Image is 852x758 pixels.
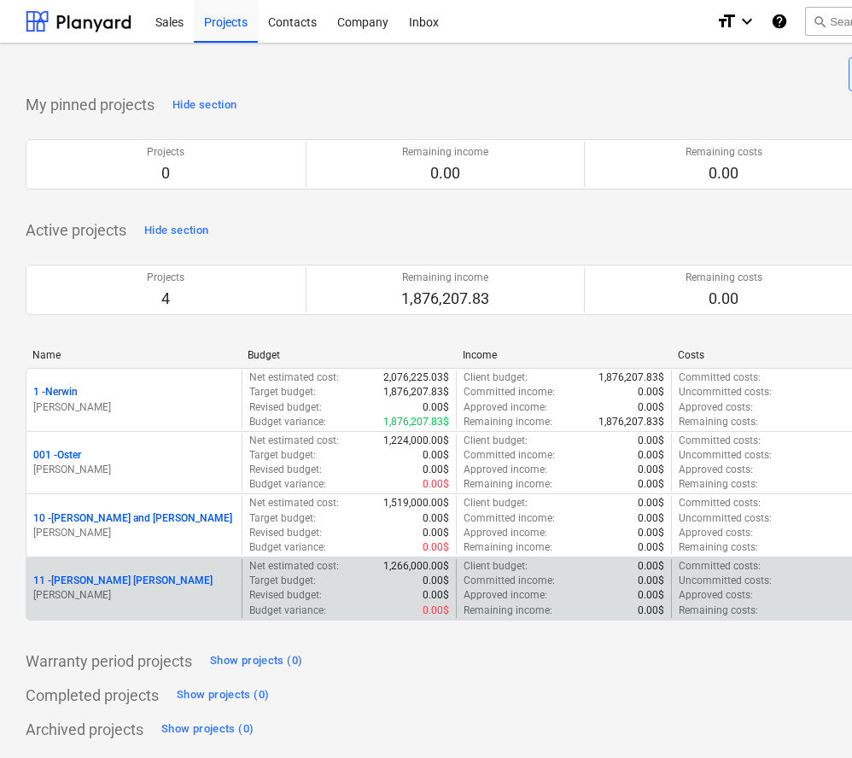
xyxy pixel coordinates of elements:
[249,477,326,492] p: Budget variance :
[638,400,664,415] p: 0.00$
[157,716,258,743] button: Show projects (0)
[172,96,236,115] div: Hide section
[33,385,235,414] div: 1 -Nerwin[PERSON_NAME]
[463,349,664,361] div: Income
[464,434,528,448] p: Client budget :
[33,400,235,415] p: [PERSON_NAME]
[147,289,184,309] p: 4
[464,496,528,510] p: Client budget :
[679,400,753,415] p: Approved costs :
[177,685,269,705] div: Show projects (0)
[33,511,232,526] p: 10 - [PERSON_NAME] and [PERSON_NAME]
[679,477,758,492] p: Remaining costs :
[33,588,235,603] p: [PERSON_NAME]
[249,559,339,574] p: Net estimated cost :
[679,496,761,510] p: Committed costs :
[464,400,547,415] p: Approved income :
[679,434,761,448] p: Committed costs :
[638,448,664,463] p: 0.00$
[716,11,737,32] i: format_size
[249,400,322,415] p: Revised budget :
[464,448,555,463] p: Committed income :
[168,91,241,119] button: Hide section
[33,385,78,399] p: 1 - Nerwin
[464,559,528,574] p: Client budget :
[423,448,449,463] p: 0.00$
[679,511,772,526] p: Uncommitted costs :
[383,434,449,448] p: 1,224,000.00$
[26,720,143,740] p: Archived projects
[147,163,184,184] p: 0
[686,289,762,309] p: 0.00
[249,463,322,477] p: Revised budget :
[33,511,235,540] div: 10 -[PERSON_NAME] and [PERSON_NAME][PERSON_NAME]
[33,574,213,588] p: 11 - [PERSON_NAME] [PERSON_NAME]
[249,385,316,399] p: Target budget :
[249,370,339,385] p: Net estimated cost :
[423,574,449,588] p: 0.00$
[249,540,326,555] p: Budget variance :
[423,540,449,555] p: 0.00$
[638,603,664,618] p: 0.00$
[423,588,449,603] p: 0.00$
[423,603,449,618] p: 0.00$
[638,511,664,526] p: 0.00$
[679,385,772,399] p: Uncommitted costs :
[464,540,552,555] p: Remaining income :
[464,588,547,603] p: Approved income :
[737,11,757,32] i: keyboard_arrow_down
[679,559,761,574] p: Committed costs :
[26,95,155,115] p: My pinned projects
[679,574,772,588] p: Uncommitted costs :
[383,559,449,574] p: 1,266,000.00$
[679,463,753,477] p: Approved costs :
[383,496,449,510] p: 1,519,000.00$
[686,145,762,160] p: Remaining costs
[423,477,449,492] p: 0.00$
[771,11,788,32] i: Knowledge base
[679,540,758,555] p: Remaining costs :
[402,163,488,184] p: 0.00
[638,496,664,510] p: 0.00$
[679,370,761,385] p: Committed costs :
[249,603,326,618] p: Budget variance :
[464,415,552,429] p: Remaining income :
[638,434,664,448] p: 0.00$
[464,477,552,492] p: Remaining income :
[638,385,664,399] p: 0.00$
[249,434,339,448] p: Net estimated cost :
[249,511,316,526] p: Target budget :
[144,221,208,241] div: Hide section
[679,588,753,603] p: Approved costs :
[638,477,664,492] p: 0.00$
[33,526,235,540] p: [PERSON_NAME]
[248,349,449,361] div: Budget
[249,415,326,429] p: Budget variance :
[598,415,664,429] p: 1,876,207.83$
[464,574,555,588] p: Committed income :
[210,651,302,671] div: Show projects (0)
[249,574,316,588] p: Target budget :
[249,496,339,510] p: Net estimated cost :
[767,676,852,758] iframe: Chat Widget
[249,448,316,463] p: Target budget :
[813,15,826,28] span: search
[140,217,213,244] button: Hide section
[402,145,488,160] p: Remaining income
[147,271,184,285] p: Projects
[638,463,664,477] p: 0.00$
[464,511,555,526] p: Committed income :
[26,651,192,672] p: Warranty period projects
[401,289,489,309] p: 1,876,207.83
[679,603,758,618] p: Remaining costs :
[206,648,306,675] button: Show projects (0)
[638,574,664,588] p: 0.00$
[638,540,664,555] p: 0.00$
[33,574,235,603] div: 11 -[PERSON_NAME] [PERSON_NAME][PERSON_NAME]
[33,448,235,477] div: 001 -Oster[PERSON_NAME]
[401,271,489,285] p: Remaining income
[423,400,449,415] p: 0.00$
[638,559,664,574] p: 0.00$
[423,463,449,477] p: 0.00$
